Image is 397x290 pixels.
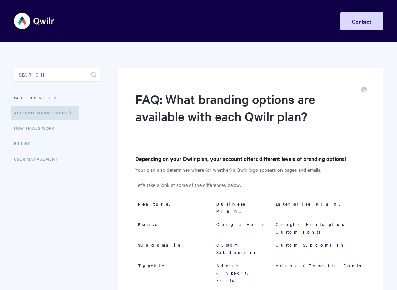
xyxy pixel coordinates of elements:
[14,68,100,82] input: Search
[138,201,175,207] strong: Feature:
[361,86,367,94] a: Print this Article
[135,154,366,163] h4: Depending on your Qwilr plan, your account offers different levels of branding options!
[138,241,183,248] strong: Subdomain
[135,166,366,174] p: Your plan also determines where (or whether) a Qwilr logo appears on pages and emails.
[14,121,60,135] a: How Trials Work
[329,221,344,227] strong: plus
[14,92,100,104] h3: Categories
[276,241,346,248] a: Custom Subdomain
[340,12,383,30] a: Contact
[216,201,245,215] strong: Business Plan:
[14,152,63,166] a: User Management
[135,181,366,189] p: Let's take a look at some of the differences below.
[14,137,36,150] a: Billing
[276,221,324,227] a: Google Fonts
[135,91,355,137] h1: FAQ: What branding options are available with each Qwilr plan?
[11,106,79,120] a: Account Management
[216,262,252,283] a: Adobe (Typekit) Fonts
[138,262,165,269] strong: Typekit
[14,8,55,34] img: Qwilr Help Center
[216,221,264,227] a: Google Fonts
[276,262,361,268] a: Adobe (Typekit) Fonts
[138,221,157,227] strong: Fonts
[276,229,321,235] a: Custom Fonts
[276,201,344,207] strong: Enterprise Plan:
[216,241,259,255] a: Custom Subdomain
